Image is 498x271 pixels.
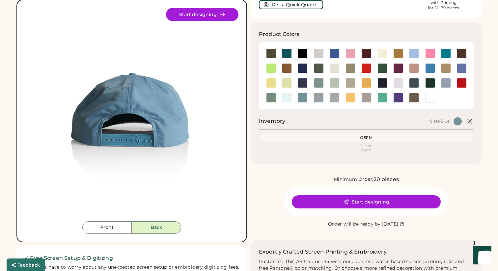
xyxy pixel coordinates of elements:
button: Back [132,221,181,234]
div: 1114 Style Image [25,8,238,221]
button: Front [82,221,132,234]
div: Order will be ready by [328,221,381,228]
h2: Expertly Crafted Screen Printing & Embroidery [259,248,387,256]
div: Out of Stock [262,144,471,151]
img: 1114 - Slate Blue Back Image [25,8,238,221]
div: Slate Blue [430,119,450,124]
h2: Inventory [259,117,285,125]
button: Start designing [166,8,238,21]
h3: Product Colors [259,30,299,38]
div: OSFM [262,135,471,140]
div: Minimum Order: [334,176,373,183]
div: [DATE] [382,221,398,228]
iframe: Front Chat [467,241,495,270]
div: 20 pieces [373,176,399,183]
h2: ✓ Free Screen Setup & Digitizing [24,254,239,262]
button: Start designing [292,195,441,208]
